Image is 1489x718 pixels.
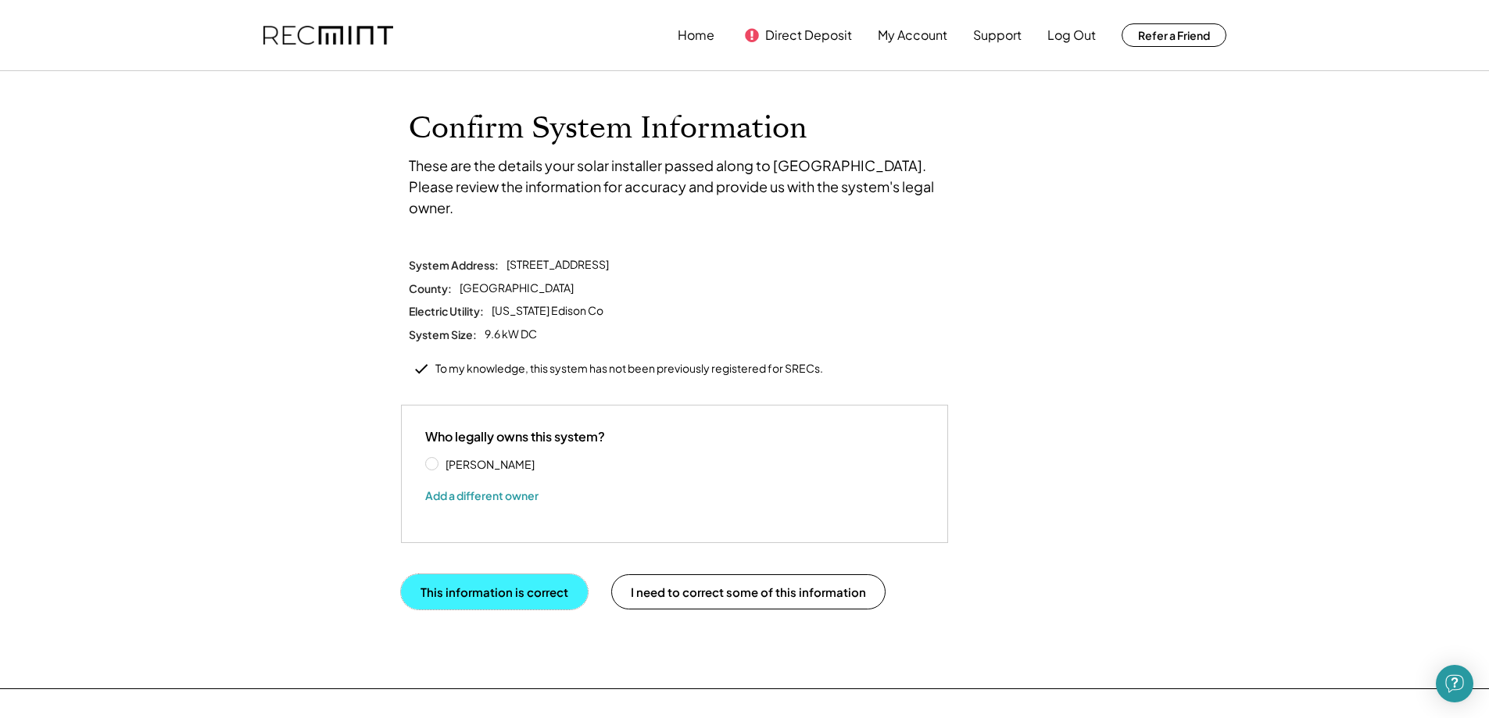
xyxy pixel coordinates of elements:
label: [PERSON_NAME] [441,459,582,470]
div: Who legally owns this system? [425,429,605,445]
button: My Account [878,20,947,51]
h1: Confirm System Information [409,110,1081,147]
button: Refer a Friend [1122,23,1226,47]
div: Electric Utility: [409,304,484,318]
img: recmint-logotype%403x.png [263,26,393,45]
button: Log Out [1047,20,1096,51]
div: These are the details your solar installer passed along to [GEOGRAPHIC_DATA]. Please review the i... [409,155,956,218]
button: I need to correct some of this information [611,574,886,609]
button: This information is correct [401,574,588,609]
div: System Size: [409,327,477,341]
div: 9.6 kW DC [485,327,537,342]
div: [GEOGRAPHIC_DATA] [460,280,574,296]
div: System Address: [409,258,499,272]
button: Support [973,20,1022,51]
button: Add a different owner [425,484,539,507]
div: To my knowledge, this system has not been previously registered for SRECs. [435,361,823,377]
div: [US_STATE] Edison Co [492,303,603,319]
div: [STREET_ADDRESS] [506,257,609,273]
button: Direct Deposit [765,20,852,51]
button: Home [678,20,714,51]
div: County: [409,281,452,295]
div: Open Intercom Messenger [1436,665,1473,702]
